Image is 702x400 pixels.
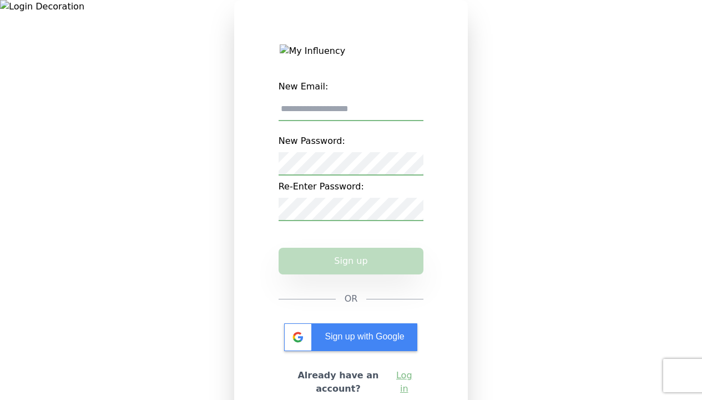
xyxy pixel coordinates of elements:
label: New Password: [279,130,424,152]
label: New Email: [279,76,424,98]
h2: Already have an account? [287,369,390,396]
div: Sign up with Google [284,323,417,351]
a: Log in [393,369,415,396]
button: Sign up [279,248,424,274]
img: My Influency [280,44,422,58]
label: Re-Enter Password: [279,176,424,198]
span: OR [345,292,358,306]
span: Sign up with Google [325,332,404,341]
